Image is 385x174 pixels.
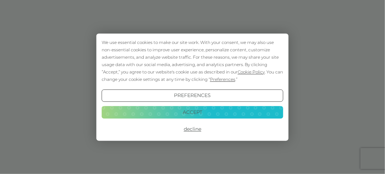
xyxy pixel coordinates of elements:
button: Accept [102,106,283,119]
button: Decline [102,123,283,136]
span: Cookie Policy [238,69,265,75]
span: Preferences [210,77,235,82]
button: Preferences [102,89,283,102]
div: Cookie Consent Prompt [96,33,289,141]
div: We use essential cookies to make our site work. With your consent, we may also use non-essential ... [102,39,283,83]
